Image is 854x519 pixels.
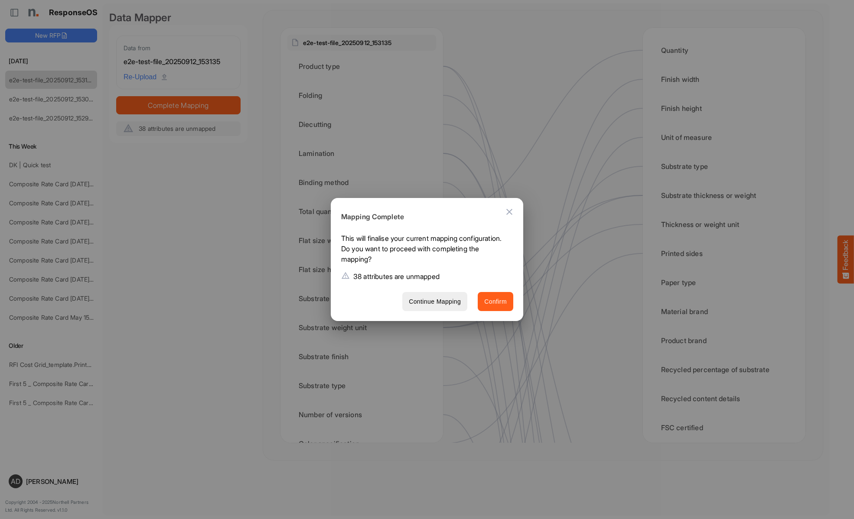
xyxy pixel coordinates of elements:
[353,271,440,282] p: 38 attributes are unmapped
[402,292,467,311] button: Continue Mapping
[341,211,506,223] h6: Mapping Complete
[478,292,513,311] button: Confirm
[341,233,506,268] p: This will finalise your current mapping configuration. Do you want to proceed with completing the...
[409,296,461,307] span: Continue Mapping
[484,296,507,307] span: Confirm
[499,201,520,222] button: Close dialog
